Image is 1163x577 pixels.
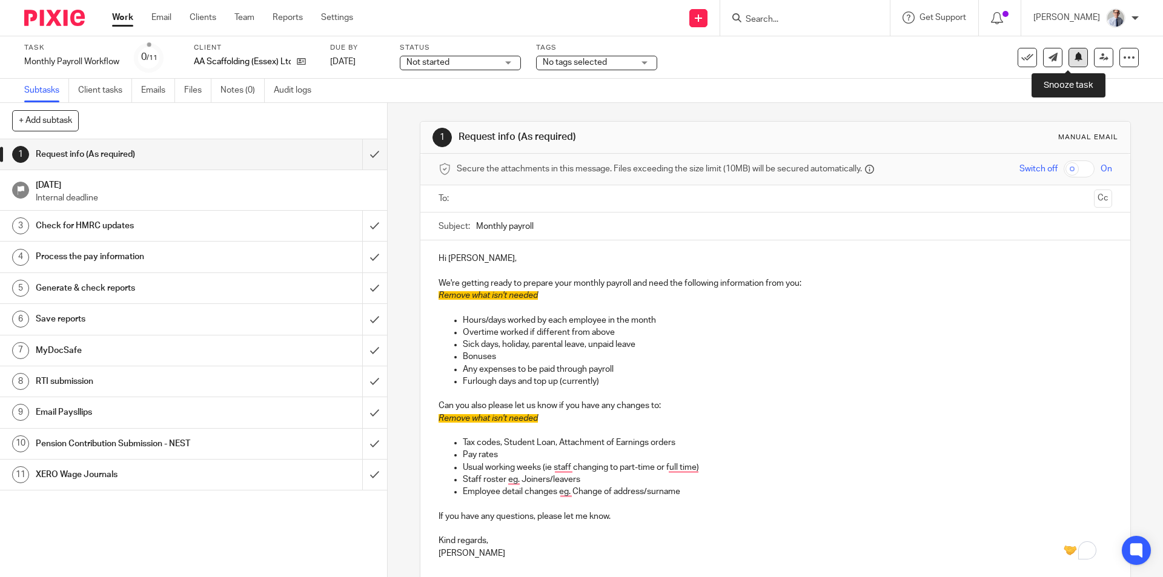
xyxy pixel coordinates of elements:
[12,435,29,452] div: 10
[24,79,69,102] a: Subtasks
[12,280,29,297] div: 5
[463,351,1112,363] p: Bonuses
[919,13,966,22] span: Get Support
[439,220,470,232] label: Subject:
[220,79,265,102] a: Notes (0)
[12,311,29,328] div: 6
[536,43,657,53] label: Tags
[439,291,538,300] span: Remove what isn't needed
[36,435,245,453] h1: Pension Contribution Submission - NEST
[36,403,245,421] h1: Email Paysllips
[234,12,254,24] a: Team
[439,400,1112,412] p: Can you also please let us know if you have any changes to:
[12,249,29,266] div: 4
[184,79,211,102] a: Files
[36,192,375,204] p: Internal deadline
[36,217,245,235] h1: Check for HMRC updates
[321,12,353,24] a: Settings
[459,131,801,143] h1: Request info (As required)
[12,466,29,483] div: 11
[1058,133,1118,142] div: Manual email
[141,79,175,102] a: Emails
[147,54,157,61] small: /11
[463,461,1112,473] p: Usual working weeks (ie staff changing to part-time or full time)
[12,404,29,421] div: 9
[36,145,245,163] h1: Request info (As required)
[744,15,853,25] input: Search
[439,252,1112,265] p: Hi [PERSON_NAME],
[463,486,1112,498] p: Employee detail changes eg. Change of address/surname
[194,43,315,53] label: Client
[463,449,1112,461] p: Pay rates
[439,535,1112,547] p: Kind regards,
[12,146,29,163] div: 1
[24,10,85,26] img: Pixie
[432,128,452,147] div: 1
[12,342,29,359] div: 7
[463,473,1112,486] p: Staff roster eg. Joiners/leavers
[439,547,1112,559] p: [PERSON_NAME]
[1101,163,1112,175] span: On
[330,58,356,66] span: [DATE]
[36,248,245,266] h1: Process the pay information
[36,176,375,191] h1: [DATE]
[12,217,29,234] div: 3
[1094,190,1112,208] button: Cc
[439,193,452,205] label: To:
[463,314,1112,326] p: Hours/days worked by each employee in the month
[12,110,79,131] button: + Add subtask
[543,58,607,67] span: No tags selected
[12,373,29,390] div: 8
[24,56,119,68] div: Monthly Payroll Workflow
[439,277,1112,289] p: We're getting ready to prepare your monthly payroll and need the following information from you:
[330,43,385,53] label: Due by
[457,163,862,175] span: Secure the attachments in this message. Files exceeding the size limit (10MB) will be secured aut...
[36,341,245,360] h1: MyDocSafe
[400,43,521,53] label: Status
[151,12,171,24] a: Email
[36,466,245,484] h1: XERO Wage Journals
[463,375,1112,387] p: Furlough days and top up (currently)
[1106,8,1125,28] img: IMG_9924.jpg
[463,338,1112,351] p: Sick days, holiday, parental leave, unpaid leave
[463,326,1112,338] p: Overtime worked if different from above
[24,43,119,53] label: Task
[190,12,216,24] a: Clients
[420,240,1130,569] div: To enrich screen reader interactions, please activate Accessibility in Grammarly extension settings
[406,58,449,67] span: Not started
[36,372,245,391] h1: RTI submission
[112,12,133,24] a: Work
[1033,12,1100,24] p: [PERSON_NAME]
[439,414,538,423] span: Remove what isn't needed
[273,12,303,24] a: Reports
[194,56,291,68] p: AA Scaffolding (Essex) Ltd
[274,79,320,102] a: Audit logs
[141,50,157,64] div: 0
[78,79,132,102] a: Client tasks
[36,279,245,297] h1: Generate & check reports
[463,363,1112,375] p: Any expenses to be paid through payroll
[439,510,1112,523] p: If you have any questions, please let me know.
[36,310,245,328] h1: Save reports
[1019,163,1058,175] span: Switch off
[463,437,1112,449] p: Tax codes, Student Loan, Attachment of Earnings orders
